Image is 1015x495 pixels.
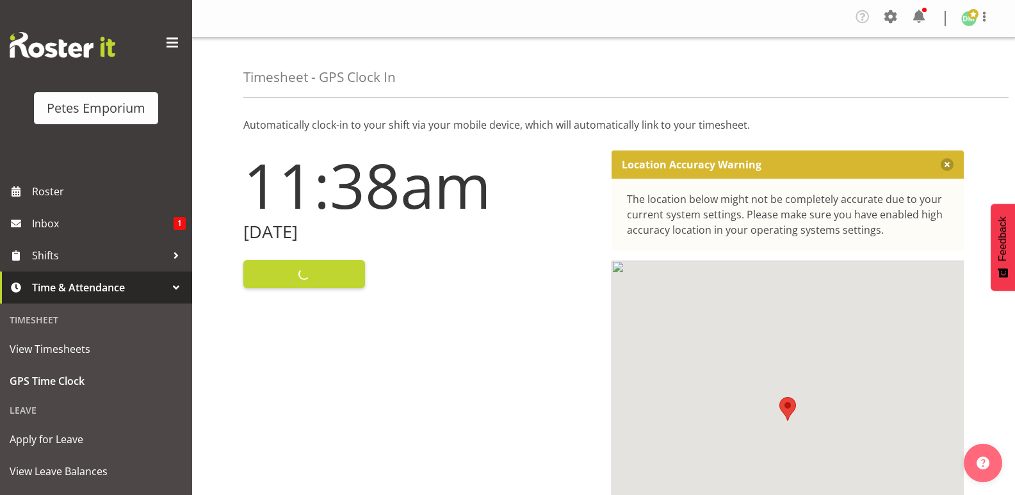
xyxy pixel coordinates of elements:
[243,150,596,220] h1: 11:38am
[47,99,145,118] div: Petes Emporium
[3,307,189,333] div: Timesheet
[3,333,189,365] a: View Timesheets
[32,278,166,297] span: Time & Attendance
[3,423,189,455] a: Apply for Leave
[977,457,989,469] img: help-xxl-2.png
[243,70,396,85] h4: Timesheet - GPS Clock In
[961,11,977,26] img: david-mcauley697.jpg
[174,217,186,230] span: 1
[243,222,596,242] h2: [DATE]
[10,371,183,391] span: GPS Time Clock
[3,365,189,397] a: GPS Time Clock
[32,214,174,233] span: Inbox
[243,117,964,133] p: Automatically clock-in to your shift via your mobile device, which will automatically link to you...
[627,191,949,238] div: The location below might not be completely accurate due to your current system settings. Please m...
[3,397,189,423] div: Leave
[997,216,1009,261] span: Feedback
[941,158,954,171] button: Close message
[10,32,115,58] img: Rosterit website logo
[991,204,1015,291] button: Feedback - Show survey
[32,246,166,265] span: Shifts
[32,182,186,201] span: Roster
[622,158,761,171] p: Location Accuracy Warning
[10,430,183,449] span: Apply for Leave
[10,339,183,359] span: View Timesheets
[10,462,183,481] span: View Leave Balances
[3,455,189,487] a: View Leave Balances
